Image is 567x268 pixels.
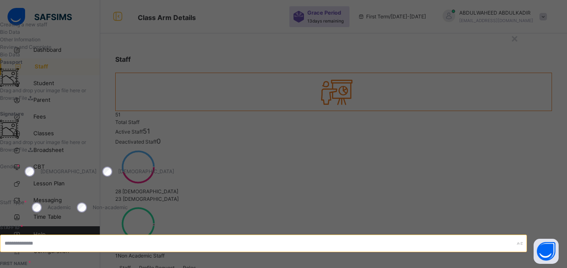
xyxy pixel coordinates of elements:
[93,204,128,211] label: Non-academic
[48,204,71,211] label: Academic
[534,239,559,264] button: Open asap
[511,29,519,47] div: ×
[40,168,96,175] label: [DEMOGRAPHIC_DATA]
[118,168,174,175] label: [DEMOGRAPHIC_DATA]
